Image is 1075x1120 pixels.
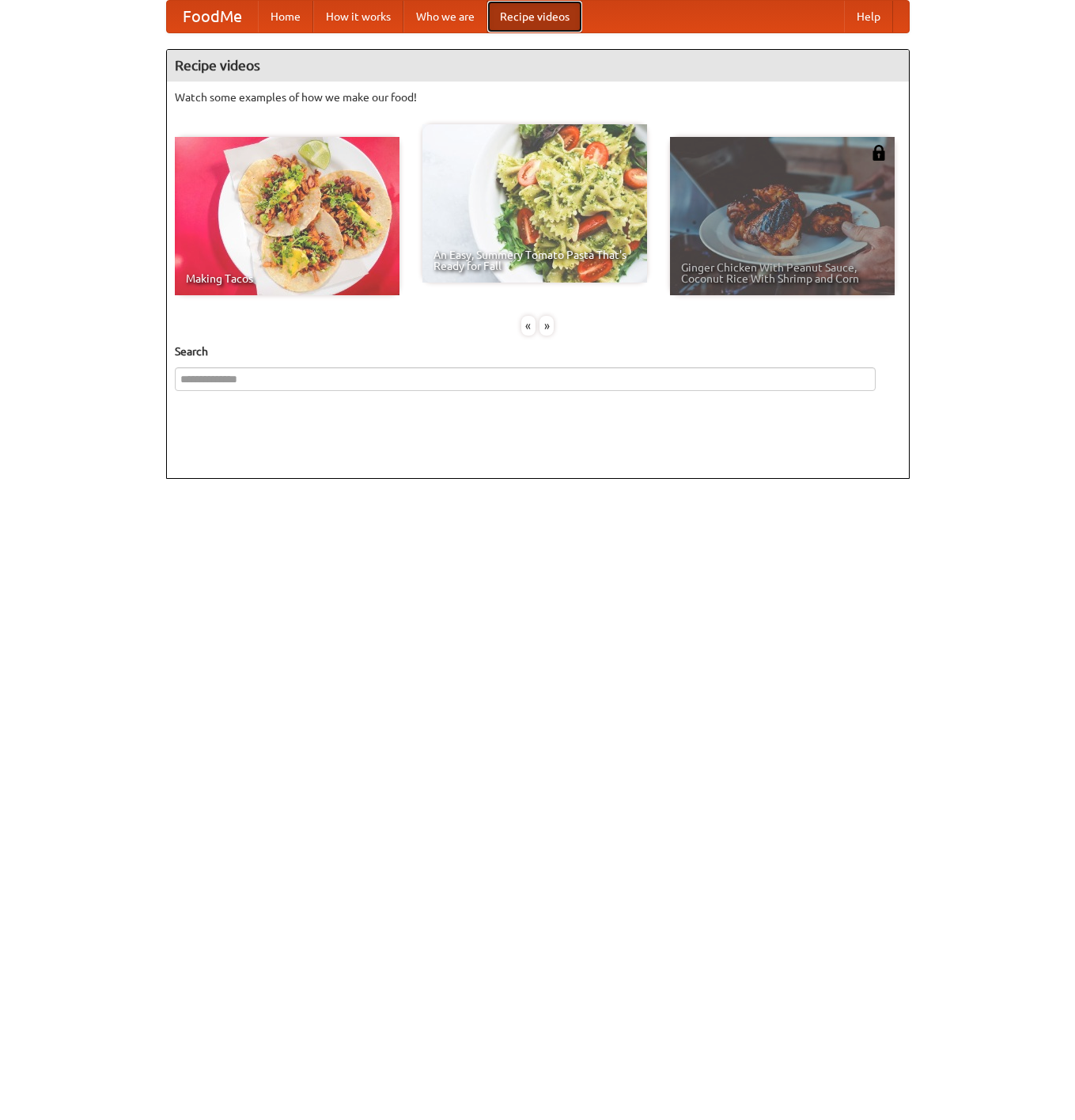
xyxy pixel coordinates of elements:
a: How it works [313,1,403,32]
div: » [539,316,554,336]
a: Who we are [403,1,487,32]
a: Home [258,1,313,32]
a: FoodMe [167,1,258,32]
a: Recipe videos [487,1,582,32]
a: Making Tacos [175,137,399,295]
p: Watch some examples of how we make our food! [175,89,901,105]
div: « [521,316,536,336]
span: Making Tacos [186,273,388,284]
a: An Easy, Summery Tomato Pasta That's Ready for Fall [422,124,647,283]
a: Help [844,1,893,32]
span: An Easy, Summery Tomato Pasta That's Ready for Fall [433,249,636,271]
h5: Search [175,344,901,359]
img: 483408.png [871,145,887,161]
h4: Recipe videos [167,50,909,82]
